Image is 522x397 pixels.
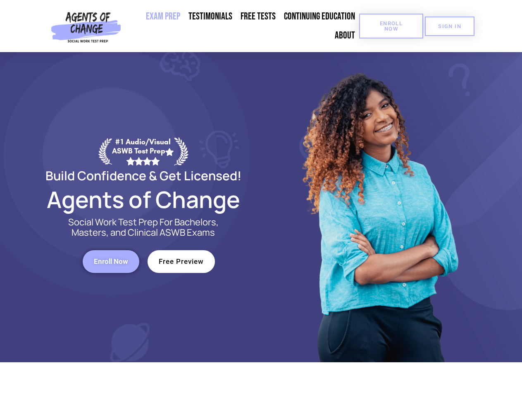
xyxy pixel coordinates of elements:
span: Enroll Now [94,258,128,265]
span: SIGN IN [438,24,461,29]
a: Testimonials [184,7,236,26]
a: About [331,26,359,45]
img: Website Image 1 (1) [296,52,462,362]
a: Enroll Now [359,14,423,38]
a: Free Tests [236,7,280,26]
a: Continuing Education [280,7,359,26]
a: SIGN IN [425,17,474,36]
span: Free Preview [159,258,204,265]
div: #1 Audio/Visual ASWB Test Prep [112,137,174,165]
span: Enroll Now [372,21,410,31]
a: Exam Prep [142,7,184,26]
nav: Menu [124,7,359,45]
a: Free Preview [148,250,215,273]
h2: Agents of Change [26,190,261,209]
h2: Build Confidence & Get Licensed! [26,170,261,182]
a: Enroll Now [83,250,139,273]
p: Social Work Test Prep For Bachelors, Masters, and Clinical ASWB Exams [59,217,228,238]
